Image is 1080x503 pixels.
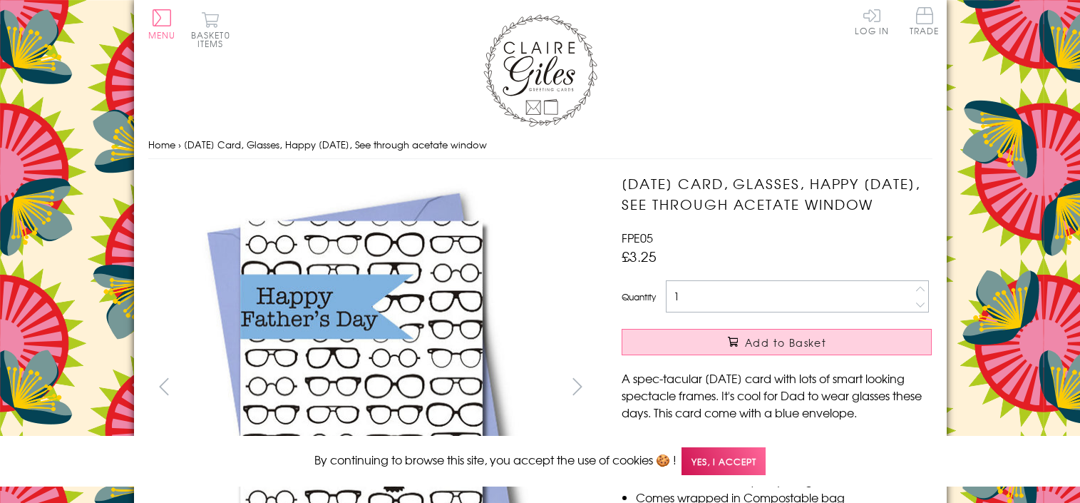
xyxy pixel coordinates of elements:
[622,329,932,355] button: Add to Basket
[148,131,932,160] nav: breadcrumbs
[622,290,656,303] label: Quantity
[910,7,940,35] span: Trade
[622,229,653,246] span: FPE05
[148,29,176,41] span: Menu
[178,138,181,151] span: ›
[191,11,230,48] button: Basket0 items
[682,447,766,475] span: Yes, I accept
[622,173,932,215] h1: [DATE] Card, Glasses, Happy [DATE], See through acetate window
[622,370,932,421] p: A spec-tacular [DATE] card with lots of smart looking spectacle frames. It's cool for Dad to wear...
[148,138,175,151] a: Home
[622,246,657,266] span: £3.25
[197,29,230,50] span: 0 items
[561,370,593,402] button: next
[184,138,487,151] span: [DATE] Card, Glasses, Happy [DATE], See through acetate window
[855,7,889,35] a: Log In
[148,370,180,402] button: prev
[148,9,176,39] button: Menu
[745,335,826,350] span: Add to Basket
[910,7,940,38] a: Trade
[483,14,597,127] img: Claire Giles Greetings Cards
